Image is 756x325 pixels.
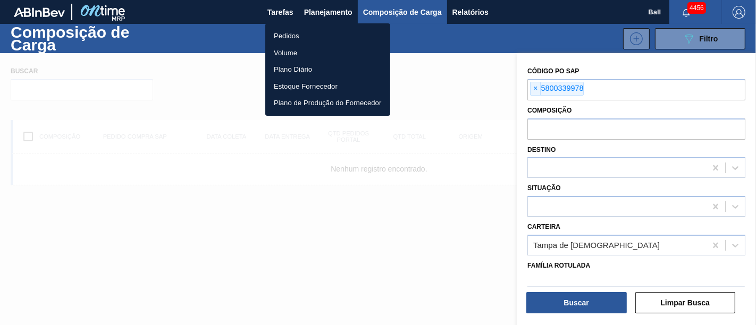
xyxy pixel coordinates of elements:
a: Estoque Fornecedor [265,78,390,95]
a: Volume [265,45,390,62]
a: Pedidos [265,28,390,45]
a: Plano de Produção do Fornecedor [265,95,390,112]
a: Plano Diário [265,61,390,78]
